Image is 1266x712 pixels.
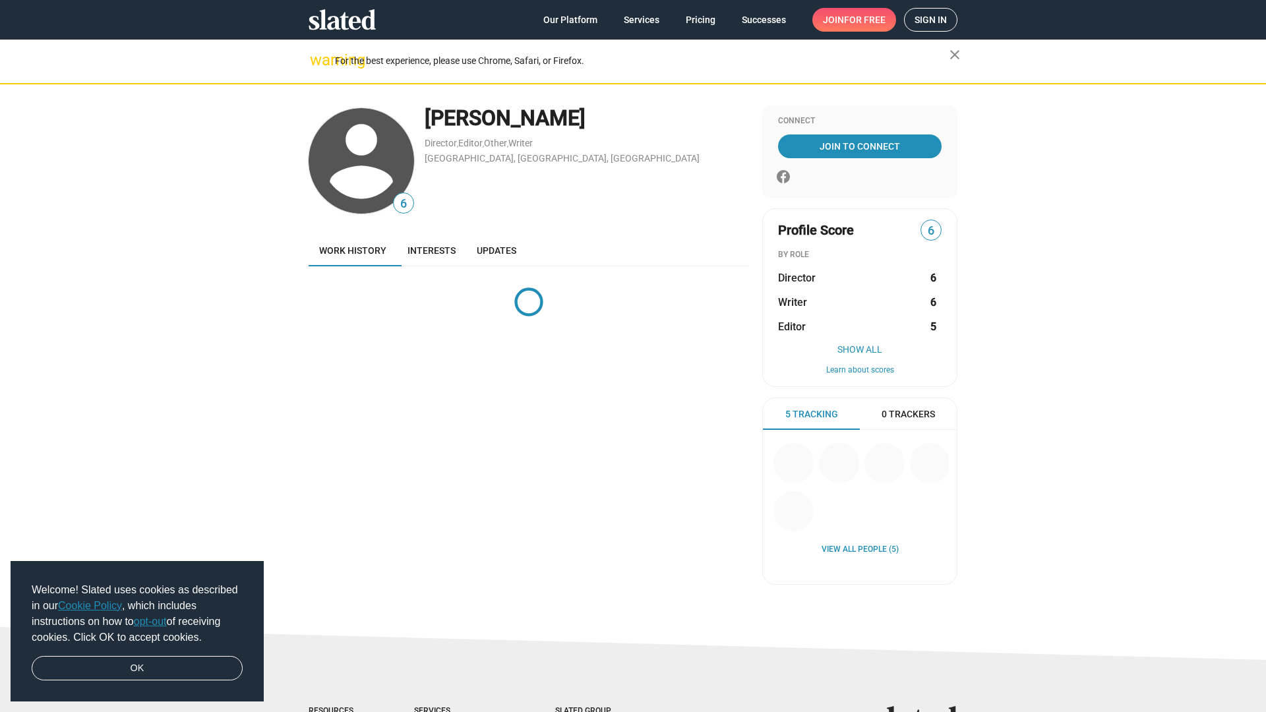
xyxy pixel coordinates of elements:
span: Join [823,8,886,32]
a: Work history [309,235,397,266]
a: Services [613,8,670,32]
a: Other [484,138,507,148]
div: cookieconsent [11,561,264,702]
span: 6 [394,195,413,213]
span: Welcome! Slated uses cookies as described in our , which includes instructions on how to of recei... [32,582,243,645]
span: Director [778,271,816,285]
a: Sign in [904,8,957,32]
a: Successes [731,8,797,32]
a: Joinfor free [812,8,896,32]
mat-icon: close [947,47,963,63]
span: Work history [319,245,386,256]
a: Our Platform [533,8,608,32]
span: Editor [778,320,806,334]
a: dismiss cookie message [32,656,243,681]
button: Learn about scores [778,365,942,376]
a: View all People (5) [822,545,899,555]
button: Show All [778,344,942,355]
span: Writer [778,295,807,309]
span: Sign in [915,9,947,31]
span: Services [624,8,659,32]
div: Connect [778,116,942,127]
div: For the best experience, please use Chrome, Safari, or Firefox. [335,52,950,70]
span: , [507,140,508,148]
mat-icon: warning [310,52,326,68]
span: Interests [407,245,456,256]
a: Writer [508,138,533,148]
div: [PERSON_NAME] [425,104,749,133]
strong: 5 [930,320,936,334]
span: , [457,140,458,148]
div: BY ROLE [778,250,942,260]
span: Pricing [686,8,715,32]
span: 5 Tracking [785,408,838,421]
span: Successes [742,8,786,32]
strong: 6 [930,295,936,309]
a: Cookie Policy [58,600,122,611]
span: Profile Score [778,222,854,239]
a: Join To Connect [778,134,942,158]
a: Updates [466,235,527,266]
span: Updates [477,245,516,256]
span: 6 [921,222,941,240]
span: 0 Trackers [882,408,935,421]
a: Editor [458,138,483,148]
a: Pricing [675,8,726,32]
span: Join To Connect [781,134,939,158]
a: Interests [397,235,466,266]
a: [GEOGRAPHIC_DATA], [GEOGRAPHIC_DATA], [GEOGRAPHIC_DATA] [425,153,700,163]
span: Our Platform [543,8,597,32]
a: opt-out [134,616,167,627]
a: Director [425,138,457,148]
span: , [483,140,484,148]
span: for free [844,8,886,32]
strong: 6 [930,271,936,285]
